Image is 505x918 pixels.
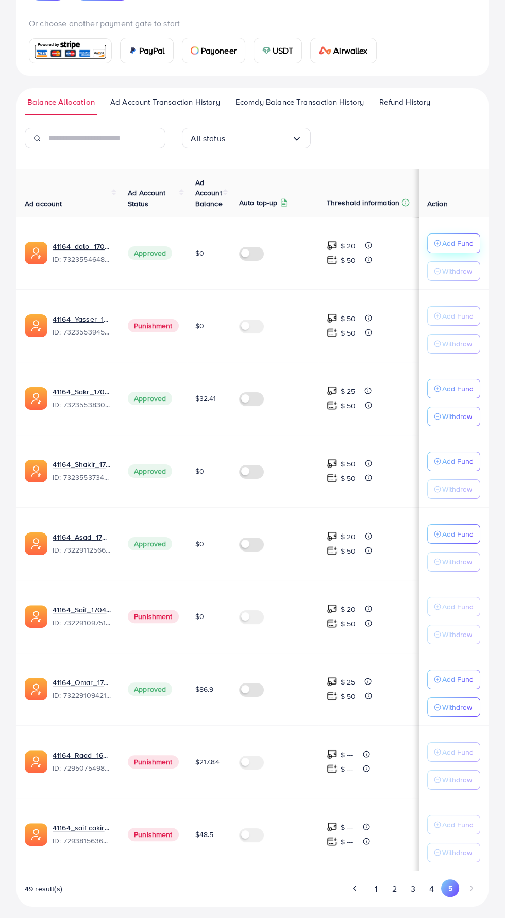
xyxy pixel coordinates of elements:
span: ID: 7322911256606900225 [53,545,111,555]
a: 41164_Saif_1704998129027 [53,605,111,615]
span: Payoneer [201,44,237,57]
img: card [32,40,108,62]
a: 41164_Yasser_1705147799462 [53,314,111,324]
p: $ 50 [341,690,356,703]
img: ic-ads-acc.e4c84228.svg [25,460,47,482]
p: Add Fund [442,237,474,249]
img: top-up amount [327,473,338,483]
span: ID: 7322910942148820993 [53,690,111,700]
span: Ad Account Status [128,188,166,208]
p: $ 50 [341,458,356,470]
p: Withdraw [442,483,472,495]
p: $ 50 [341,617,356,630]
img: card [129,46,137,55]
img: top-up amount [327,763,338,774]
button: Go to page 5 [441,879,459,897]
div: <span class='underline'>41164_Shakir_1705147746585</span></br>7323553734024347650 [53,459,111,483]
div: <span class='underline'>41164_Raad_1698517131181</span></br>7295075498865016833 [53,750,111,774]
img: top-up amount [327,240,338,251]
span: Punishment [128,828,179,841]
span: ID: 7293815636324024321 [53,836,111,846]
span: Balance Allocation [27,96,95,108]
img: card [262,46,271,55]
button: Add Fund [427,452,480,471]
span: Punishment [128,319,179,332]
img: top-up amount [327,836,338,847]
p: Add Fund [442,310,474,322]
span: Ecomdy Balance Transaction History [235,96,364,108]
button: Withdraw [427,843,480,862]
a: cardUSDT [254,38,302,63]
img: card [319,46,331,55]
img: top-up amount [327,822,338,832]
a: 41164_Shakir_1705147746585 [53,459,111,470]
button: Add Fund [427,524,480,544]
div: <span class='underline'>41164_Yasser_1705147799462</span></br>7323553945044090882 [53,314,111,338]
p: $ 50 [341,472,356,485]
span: All status [191,130,225,146]
span: Ad Account Transaction History [110,96,220,108]
button: Withdraw [427,770,480,790]
img: ic-ads-acc.e4c84228.svg [25,605,47,628]
p: Withdraw [442,410,472,423]
img: ic-ads-acc.e4c84228.svg [25,823,47,846]
span: PayPal [139,44,165,57]
span: Punishment [128,755,179,769]
img: ic-ads-acc.e4c84228.svg [25,242,47,264]
p: Withdraw [442,701,472,713]
button: Go to page 2 [385,879,403,898]
p: Add Fund [442,528,474,540]
button: Add Fund [427,306,480,326]
a: 41164_dalo_1705147980455 [53,241,111,252]
div: <span class='underline'>41164_Saif_1704998129027</span></br>7322910975102009345 [53,605,111,628]
a: 41164_Raad_1698517131181 [53,750,111,760]
p: $ --- [341,763,353,775]
button: Withdraw [427,479,480,499]
div: <span class='underline'>41164_dalo_1705147980455</span></br>7323554648424759297 [53,241,111,265]
img: ic-ads-acc.e4c84228.svg [25,750,47,773]
span: ID: 7323553945044090882 [53,327,111,337]
button: Add Fund [427,742,480,762]
img: top-up amount [327,545,338,556]
p: Add Fund [442,819,474,831]
span: Action [427,198,448,209]
iframe: Chat [461,872,497,910]
img: ic-ads-acc.e4c84228.svg [25,314,47,337]
button: Go to page 4 [423,879,441,898]
img: card [191,46,199,55]
p: Add Fund [442,746,474,758]
span: ID: 7323554648424759297 [53,254,111,264]
button: Add Fund [427,815,480,834]
img: top-up amount [327,400,338,411]
img: top-up amount [327,691,338,702]
span: Punishment [128,610,179,623]
span: $86.9 [195,684,214,694]
input: Search for option [225,130,292,146]
p: Add Fund [442,600,474,613]
span: ID: 7295075498865016833 [53,763,111,773]
div: <span class='underline'>41164_saif cakir_1698223812157</span></br>7293815636324024321 [53,823,111,846]
img: ic-ads-acc.e4c84228.svg [25,678,47,700]
button: Withdraw [427,625,480,644]
p: $ 25 [341,676,356,688]
span: $0 [195,539,204,549]
button: Add Fund [427,379,480,398]
span: 49 result(s) [25,883,62,894]
button: Withdraw [427,552,480,572]
a: cardAirwallex [310,38,376,63]
p: $ --- [341,748,353,761]
p: Add Fund [442,673,474,686]
img: top-up amount [327,618,338,629]
img: top-up amount [327,313,338,324]
span: $32.41 [195,393,216,404]
button: Add Fund [427,233,480,253]
button: Add Fund [427,670,480,689]
img: top-up amount [327,604,338,614]
p: Withdraw [442,774,472,786]
div: Search for option [182,128,311,148]
button: Add Fund [427,597,480,616]
p: $ --- [341,836,353,848]
div: <span class='underline'>41164_Sakr_1705147778994</span></br>7323553830405455873 [53,387,111,410]
button: Go to page 1 [367,879,385,898]
img: top-up amount [327,255,338,265]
